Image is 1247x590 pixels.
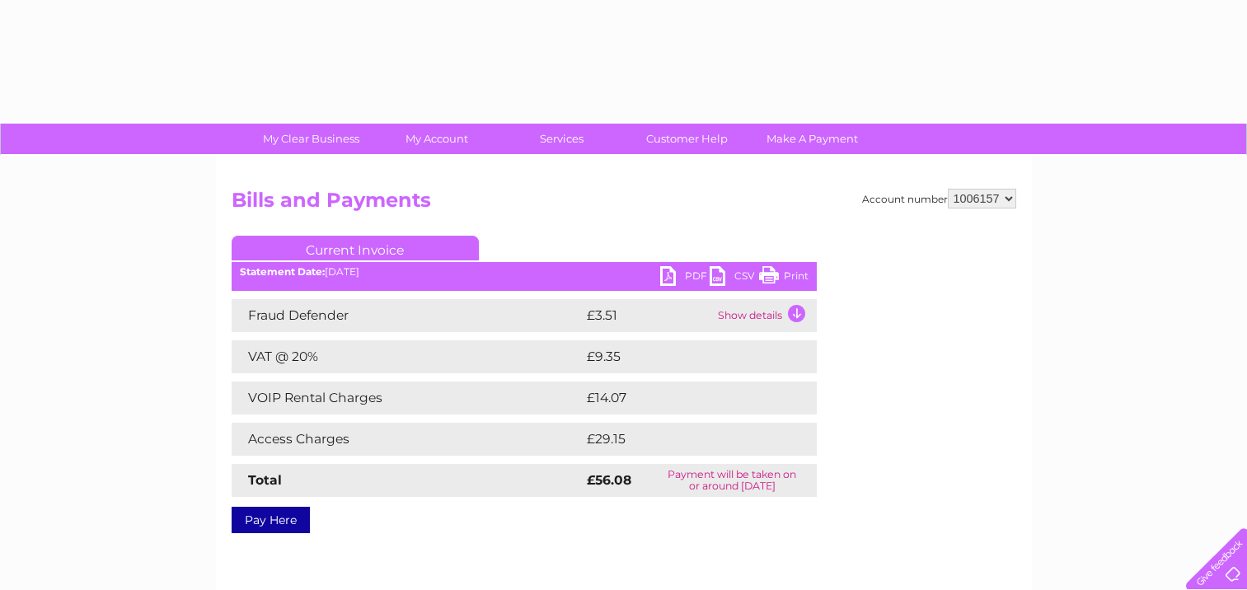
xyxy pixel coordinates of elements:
a: CSV [710,266,759,290]
a: Current Invoice [232,236,479,260]
strong: Total [248,472,282,488]
td: £29.15 [583,423,782,456]
a: My Account [368,124,504,154]
td: VAT @ 20% [232,340,583,373]
a: Customer Help [619,124,755,154]
a: Print [759,266,809,290]
a: Make A Payment [744,124,880,154]
td: Access Charges [232,423,583,456]
b: Statement Date: [240,265,325,278]
a: Services [494,124,630,154]
strong: £56.08 [587,472,631,488]
a: PDF [660,266,710,290]
td: £9.35 [583,340,778,373]
td: £3.51 [583,299,714,332]
td: Payment will be taken on or around [DATE] [648,464,817,497]
a: My Clear Business [243,124,379,154]
td: Show details [714,299,817,332]
td: £14.07 [583,382,782,414]
div: Account number [862,189,1016,208]
td: VOIP Rental Charges [232,382,583,414]
div: [DATE] [232,266,817,278]
h2: Bills and Payments [232,189,1016,220]
td: Fraud Defender [232,299,583,332]
a: Pay Here [232,507,310,533]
